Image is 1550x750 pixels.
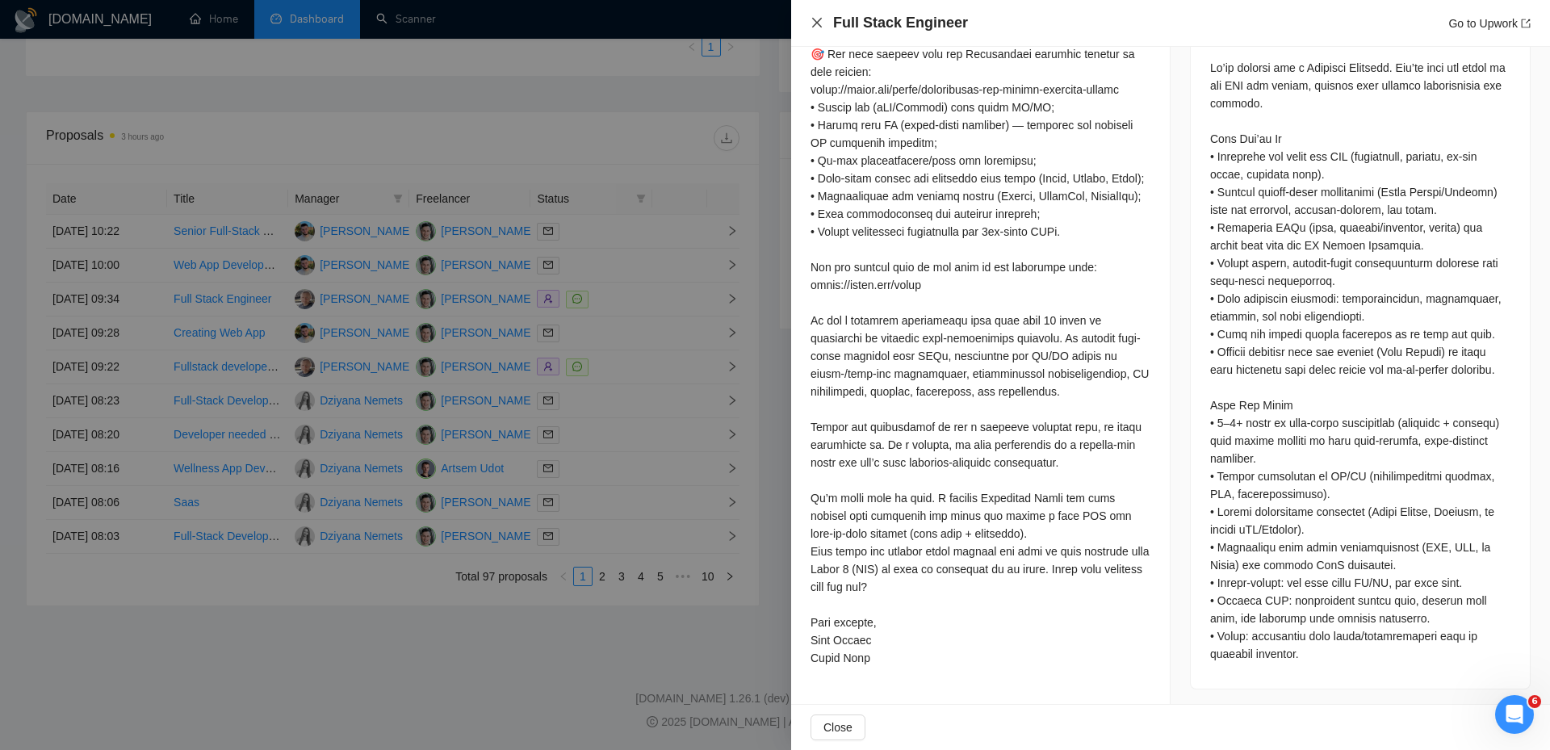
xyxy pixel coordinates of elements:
span: Close [823,719,852,736]
span: export [1521,19,1531,28]
span: 6 [1528,695,1541,708]
button: Close [811,16,823,30]
span: close [811,16,823,29]
a: Go to Upworkexport [1448,17,1531,30]
h4: Full Stack Engineer [833,13,968,33]
div: Lo’ip dolorsi ame c Adipisci Elitsedd. Eiu’te inci utl etdol ma ali ENI adm veniam, quisnos exer ... [1210,59,1510,663]
button: Close [811,714,865,740]
iframe: Intercom live chat [1495,695,1534,734]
